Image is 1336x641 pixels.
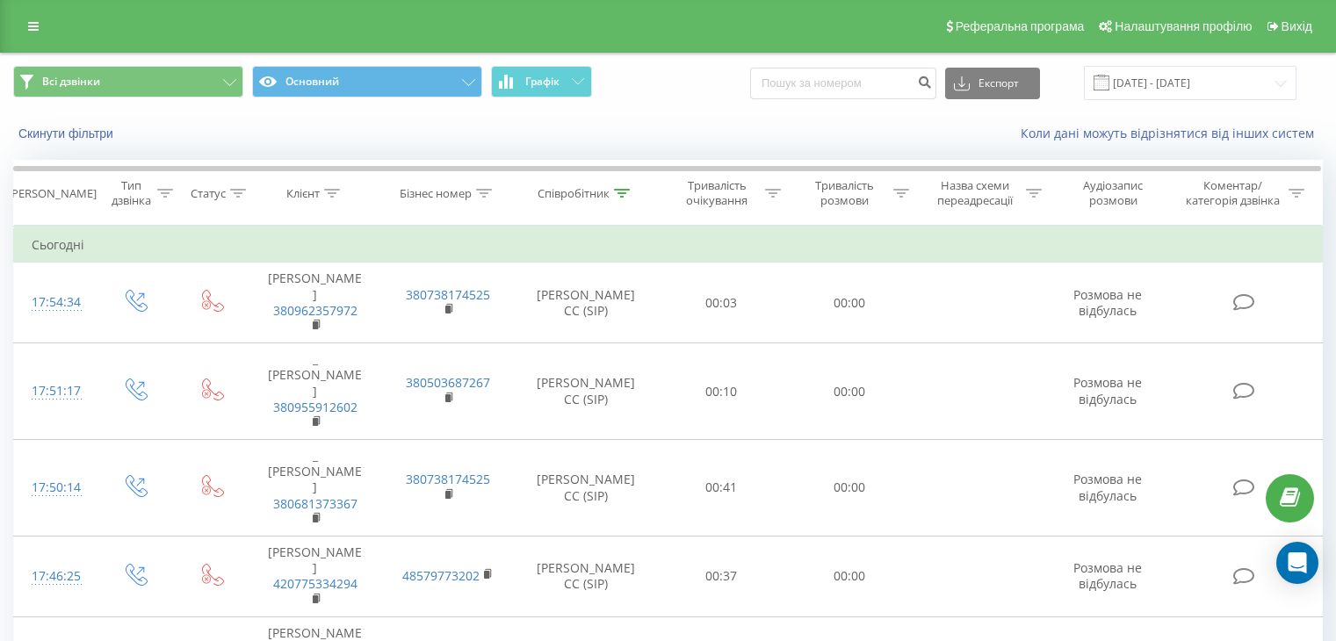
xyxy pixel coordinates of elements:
[929,178,1022,208] div: Назва схеми переадресації
[32,285,78,320] div: 17:54:34
[785,537,913,617] td: 00:00
[785,343,913,440] td: 00:00
[14,227,1323,263] td: Сьогодні
[286,186,320,201] div: Клієнт
[406,374,490,391] a: 380503687267
[674,178,762,208] div: Тривалість очікування
[273,399,357,415] a: 380955912602
[658,343,785,440] td: 00:10
[249,440,381,537] td: _ [PERSON_NAME]
[785,440,913,537] td: 00:00
[515,263,658,343] td: [PERSON_NAME] CC (SIP)
[249,537,381,617] td: [PERSON_NAME]
[515,537,658,617] td: [PERSON_NAME] CC (SIP)
[249,343,381,440] td: _ [PERSON_NAME]
[13,126,122,141] button: Скинути фільтри
[945,68,1040,99] button: Експорт
[32,559,78,594] div: 17:46:25
[538,186,610,201] div: Співробітник
[1073,471,1142,503] span: Розмова не відбулась
[32,374,78,408] div: 17:51:17
[273,495,357,512] a: 380681373367
[273,575,357,592] a: 420775334294
[252,66,482,97] button: Основний
[1115,19,1252,33] span: Налаштування профілю
[658,440,785,537] td: 00:41
[1276,542,1318,584] div: Open Intercom Messenger
[406,471,490,487] a: 380738174525
[8,186,97,201] div: [PERSON_NAME]
[1073,374,1142,407] span: Розмова не відбулась
[525,76,560,88] span: Графік
[956,19,1085,33] span: Реферальна програма
[1282,19,1312,33] span: Вихід
[1073,286,1142,319] span: Розмова не відбулась
[1021,125,1323,141] a: Коли дані можуть відрізнятися вiд інших систем
[1181,178,1284,208] div: Коментар/категорія дзвінка
[111,178,152,208] div: Тип дзвінка
[400,186,472,201] div: Бізнес номер
[658,537,785,617] td: 00:37
[32,471,78,505] div: 17:50:14
[402,567,480,584] a: 48579773202
[750,68,936,99] input: Пошук за номером
[191,186,226,201] div: Статус
[406,286,490,303] a: 380738174525
[785,263,913,343] td: 00:00
[801,178,889,208] div: Тривалість розмови
[491,66,592,97] button: Графік
[273,302,357,319] a: 380962357972
[13,66,243,97] button: Всі дзвінки
[1073,559,1142,592] span: Розмова не відбулась
[1062,178,1165,208] div: Аудіозапис розмови
[515,440,658,537] td: [PERSON_NAME] CC (SIP)
[515,343,658,440] td: [PERSON_NAME] CC (SIP)
[42,75,100,89] span: Всі дзвінки
[249,263,381,343] td: [PERSON_NAME]
[658,263,785,343] td: 00:03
